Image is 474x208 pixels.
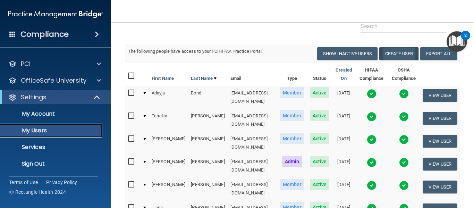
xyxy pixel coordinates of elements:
img: tick.e7d51cea.svg [399,112,409,122]
td: [PERSON_NAME] [188,177,227,200]
td: [DATE] [332,155,355,177]
th: OSHA Compliance [388,63,420,86]
td: [EMAIL_ADDRESS][DOMAIN_NAME] [228,86,277,109]
td: [DATE] [332,86,355,109]
td: [PERSON_NAME] [149,132,188,155]
a: Terms of Use [9,179,38,186]
h4: Compliance [20,30,69,39]
button: Open Resource Center, 2 new notifications [447,31,467,52]
span: Member [280,110,304,121]
span: Member [280,133,304,144]
p: Services [5,144,99,151]
button: View User [423,112,457,125]
a: Last Name [191,74,217,83]
a: First Name [152,74,174,83]
img: tick.e7d51cea.svg [399,158,409,167]
td: [EMAIL_ADDRESS][DOMAIN_NAME] [228,177,277,200]
input: Search [361,20,446,33]
p: Sign Out [5,160,99,167]
img: tick.e7d51cea.svg [367,158,376,167]
span: The following people have access to your PCIHIPAA Practice Portal [128,49,262,54]
td: Terretta [149,109,188,132]
p: My Account [5,110,99,117]
span: Ⓒ Rectangle Health 2024 [9,189,66,195]
th: Status [307,63,332,86]
span: Active [310,156,330,167]
span: Member [280,179,304,190]
button: View User [423,181,457,193]
span: Active [310,133,330,144]
a: Settings [8,93,101,101]
button: View User [423,135,457,148]
img: tick.e7d51cea.svg [399,89,409,99]
p: OfficeSafe University [21,76,86,85]
td: [EMAIL_ADDRESS][DOMAIN_NAME] [228,109,277,132]
a: OfficeSafe University [8,76,101,85]
a: Export All [420,47,457,60]
td: [DATE] [332,132,355,155]
td: Adayja [149,86,188,109]
p: Settings [21,93,46,101]
img: tick.e7d51cea.svg [367,135,376,144]
button: View User [423,158,457,170]
th: Email [228,63,277,86]
button: View User [423,89,457,102]
p: PCI [21,60,31,68]
a: Privacy Policy [46,179,77,186]
img: tick.e7d51cea.svg [399,135,409,144]
span: Member [280,87,304,98]
span: Active [310,179,330,190]
td: [PERSON_NAME] [188,109,227,132]
span: Admin [282,156,302,167]
p: My Users [5,127,99,134]
td: [EMAIL_ADDRESS][DOMAIN_NAME] [228,155,277,177]
a: PCI [8,60,101,68]
img: tick.e7d51cea.svg [367,89,376,99]
a: Created On [335,66,353,83]
td: Bond [188,86,227,109]
td: [DATE] [332,109,355,132]
td: [PERSON_NAME] [188,132,227,155]
span: Active [310,87,330,98]
img: PMB logo [8,7,103,21]
button: Show Inactive Users [317,47,378,60]
td: [EMAIL_ADDRESS][DOMAIN_NAME] [228,132,277,155]
td: [PERSON_NAME] [188,155,227,177]
td: [PERSON_NAME] [149,177,188,200]
th: Type [277,63,307,86]
div: 2 [464,35,467,44]
img: tick.e7d51cea.svg [367,112,376,122]
button: Create User [379,47,418,60]
td: [PERSON_NAME] [149,155,188,177]
span: Active [310,110,330,121]
iframe: Drift Widget Chat Controller [354,159,466,186]
th: HIPAA Compliance [355,63,388,86]
td: [DATE] [332,177,355,200]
